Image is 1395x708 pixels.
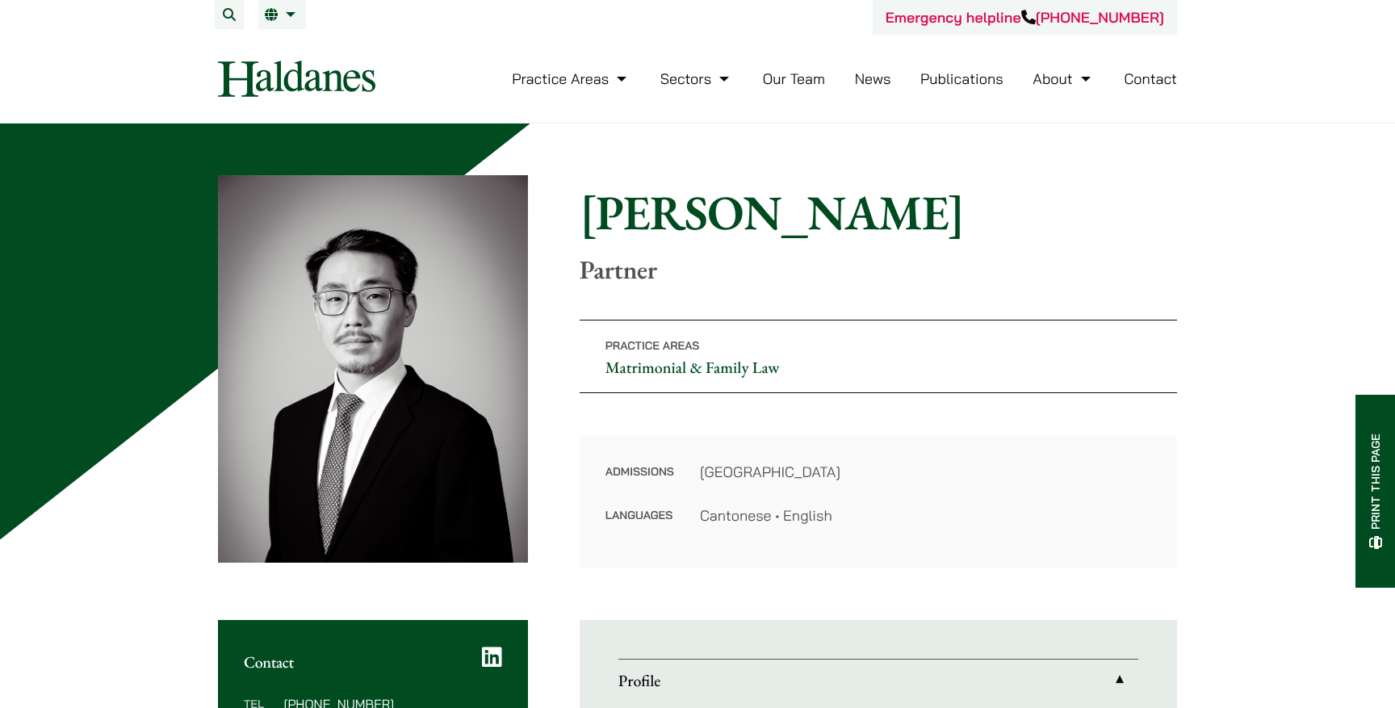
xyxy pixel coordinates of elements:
[605,338,700,353] span: Practice Areas
[1033,69,1094,88] a: About
[886,8,1164,27] a: Emergency helpline[PHONE_NUMBER]
[218,61,375,97] img: Logo of Haldanes
[580,254,1177,285] p: Partner
[660,69,733,88] a: Sectors
[265,8,300,21] a: EN
[605,505,674,526] dt: Languages
[763,69,825,88] a: Our Team
[700,505,1151,526] dd: Cantonese • English
[482,646,502,668] a: LinkedIn
[605,357,780,378] a: Matrimonial & Family Law
[244,652,502,672] h2: Contact
[618,660,1138,702] a: Profile
[512,69,630,88] a: Practice Areas
[1124,69,1177,88] a: Contact
[580,183,1177,241] h1: [PERSON_NAME]
[700,461,1151,483] dd: [GEOGRAPHIC_DATA]
[855,69,891,88] a: News
[605,461,674,505] dt: Admissions
[920,69,1003,88] a: Publications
